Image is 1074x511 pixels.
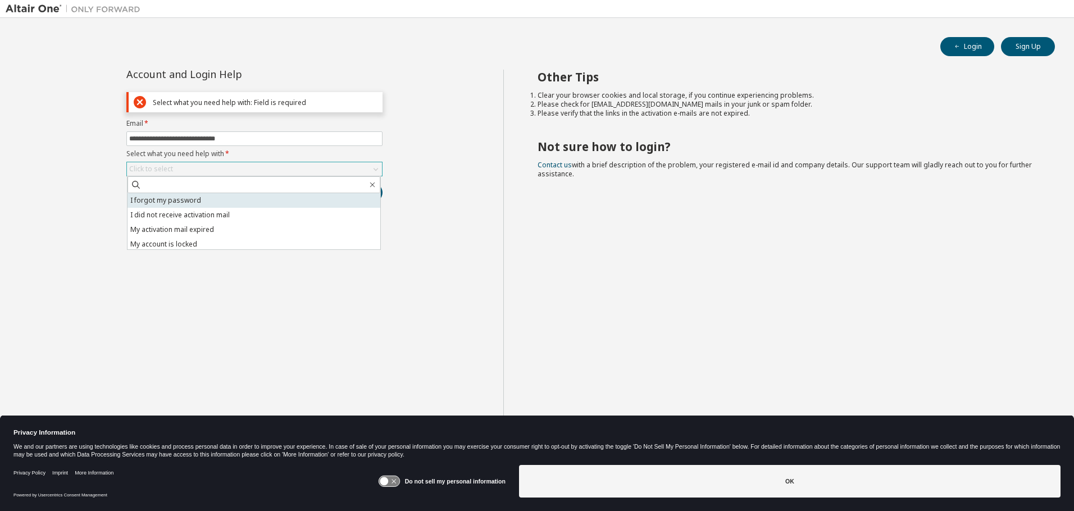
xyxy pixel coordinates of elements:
[128,193,380,208] li: I forgot my password
[129,165,173,174] div: Click to select
[538,139,1035,154] h2: Not sure how to login?
[538,109,1035,118] li: Please verify that the links in the activation e-mails are not expired.
[126,149,383,158] label: Select what you need help with
[538,160,1032,179] span: with a brief description of the problem, your registered e-mail id and company details. Our suppo...
[126,119,383,128] label: Email
[153,98,377,107] div: Select what you need help with: Field is required
[126,70,331,79] div: Account and Login Help
[6,3,146,15] img: Altair One
[538,100,1035,109] li: Please check for [EMAIL_ADDRESS][DOMAIN_NAME] mails in your junk or spam folder.
[127,162,382,176] div: Click to select
[538,160,572,170] a: Contact us
[538,70,1035,84] h2: Other Tips
[538,91,1035,100] li: Clear your browser cookies and local storage, if you continue experiencing problems.
[940,37,994,56] button: Login
[1001,37,1055,56] button: Sign Up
